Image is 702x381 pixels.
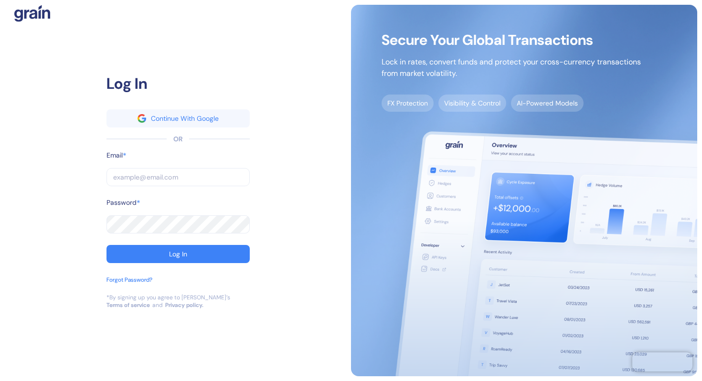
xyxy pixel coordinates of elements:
span: Secure Your Global Transactions [382,35,641,45]
span: AI-Powered Models [511,95,584,112]
button: Log In [106,245,250,263]
div: Log In [106,72,250,95]
button: Forgot Password? [106,275,152,294]
div: OR [173,134,182,144]
img: signup-main-image [351,5,697,376]
div: Forgot Password? [106,275,152,284]
p: Lock in rates, convert funds and protect your cross-currency transactions from market volatility. [382,56,641,79]
button: googleContinue With Google [106,109,250,127]
img: google [138,114,146,123]
div: and [152,301,163,309]
a: Privacy policy. [165,301,203,309]
a: Terms of service [106,301,150,309]
iframe: Chatra live chat [632,352,692,371]
label: Password [106,198,137,208]
div: Log In [169,251,187,257]
div: Continue With Google [151,115,219,122]
div: *By signing up you agree to [PERSON_NAME]’s [106,294,230,301]
input: example@email.com [106,168,250,186]
span: Visibility & Control [438,95,506,112]
img: logo [14,5,50,22]
label: Email [106,150,123,160]
span: FX Protection [382,95,434,112]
